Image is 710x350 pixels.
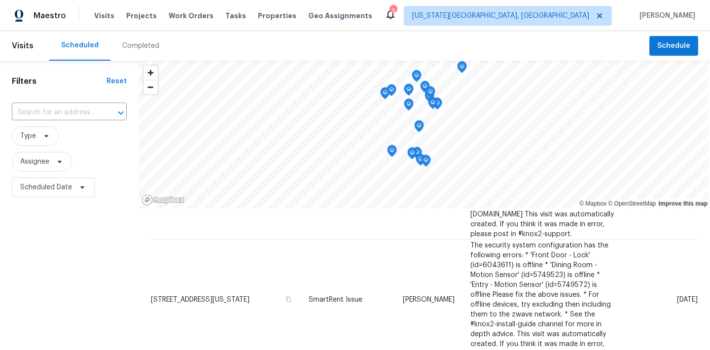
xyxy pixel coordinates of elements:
span: [US_STATE][GEOGRAPHIC_DATA], [GEOGRAPHIC_DATA] [412,11,589,21]
span: Tasks [225,12,246,19]
button: Copy Address [284,294,293,303]
span: Visits [12,35,34,57]
div: Map marker [407,147,417,163]
a: Mapbox [579,200,606,207]
span: SmartRent Issue [309,296,362,303]
button: Zoom out [143,80,158,94]
div: Scheduled [61,40,99,50]
h1: Filters [12,76,106,86]
button: Open [114,106,128,120]
span: Work Orders [169,11,213,21]
span: [PERSON_NAME] [636,11,695,21]
span: Projects [126,11,157,21]
div: Map marker [414,120,424,136]
a: OpenStreetMap [608,200,656,207]
div: Map marker [387,145,397,160]
span: Geo Assignments [308,11,372,21]
div: Map marker [404,84,414,99]
div: 3 [390,6,396,16]
div: Map marker [428,97,438,112]
div: Map marker [457,61,467,76]
span: Scheduled Date [20,182,72,192]
div: Completed [122,41,159,51]
span: [PERSON_NAME] [403,296,455,303]
div: Map marker [425,90,434,105]
span: [STREET_ADDRESS][US_STATE] [151,296,249,303]
span: Properties [258,11,296,21]
a: Mapbox homepage [142,194,185,206]
span: Visits [94,11,114,21]
a: Improve this map [659,200,708,207]
div: Map marker [412,147,422,162]
div: Map marker [387,84,396,100]
div: Map marker [416,154,426,169]
div: Map marker [380,87,390,103]
div: Reset [106,76,127,86]
div: Map marker [421,155,431,170]
span: Hub offline for over 24 hours. Please investigate and report any relevant details. Check that the... [470,171,614,237]
button: Schedule [649,36,698,56]
div: Map marker [420,81,430,96]
canvas: Map [139,61,709,209]
div: Map marker [432,98,442,113]
span: [DATE] [677,296,698,303]
button: Zoom in [143,66,158,80]
span: Type [20,131,36,141]
div: Map marker [412,70,422,85]
input: Search for an address... [12,105,99,120]
span: Schedule [657,40,690,52]
span: Assignee [20,157,49,167]
div: Map marker [404,99,414,114]
div: Map marker [426,86,435,102]
span: Maestro [34,11,66,21]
